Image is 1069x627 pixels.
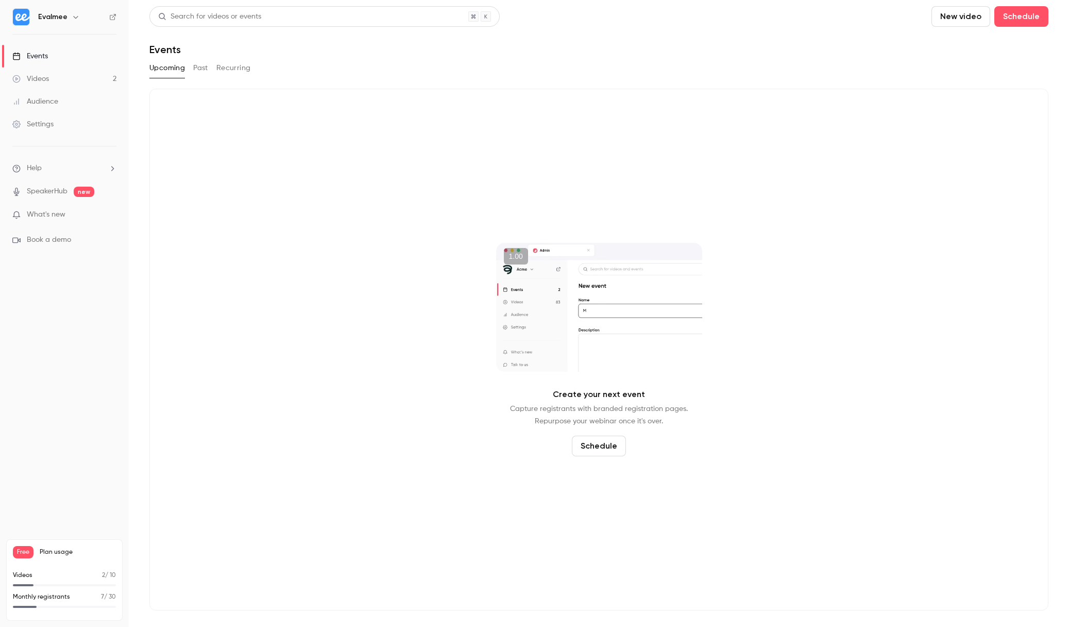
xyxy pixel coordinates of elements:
iframe: Noticeable Trigger [104,210,116,220]
button: Recurring [216,60,251,76]
div: Events [12,51,48,61]
div: Settings [12,119,54,129]
span: 7 [101,594,104,600]
h1: Events [149,43,181,56]
p: / 30 [101,592,116,602]
div: Search for videos or events [158,11,261,22]
span: Help [27,163,42,174]
a: SpeakerHub [27,186,67,197]
span: new [74,187,94,197]
div: Videos [12,74,49,84]
span: What's new [27,209,65,220]
p: Monthly registrants [13,592,70,602]
li: help-dropdown-opener [12,163,116,174]
p: Videos [13,571,32,580]
span: Plan usage [40,548,116,556]
p: / 10 [102,571,116,580]
button: Schedule [572,436,626,456]
p: Create your next event [553,388,645,401]
button: Past [193,60,208,76]
h6: Evalmee [38,12,67,22]
span: Book a demo [27,235,71,245]
span: Free [13,546,33,558]
p: Capture registrants with branded registration pages. Repurpose your webinar once it's over. [510,403,688,427]
button: New video [931,6,990,27]
span: 2 [102,572,105,579]
button: Schedule [994,6,1048,27]
img: Evalmee [13,9,29,25]
button: Upcoming [149,60,185,76]
div: Audience [12,96,58,107]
